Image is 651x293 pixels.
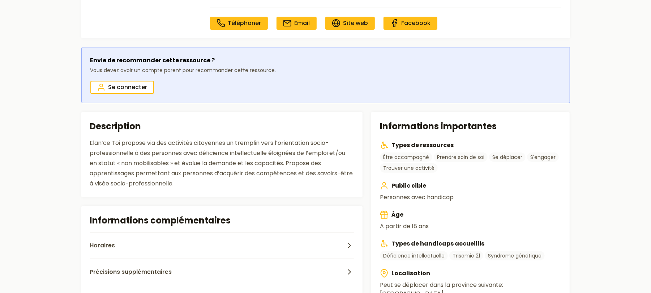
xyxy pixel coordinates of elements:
a: Email [277,17,317,30]
a: Trouver une activité [380,163,438,173]
span: Site web [343,19,368,27]
p: Vous devez avoir un compte parent pour recommander cette ressource. [90,66,276,75]
a: Site web [325,17,375,30]
p: Envie de recommander cette ressource ? [90,56,276,65]
a: Être accompagné [380,152,432,162]
button: Horaires [90,232,354,259]
a: Se déplacer [489,152,526,162]
h3: Types de handicaps accueillis [380,239,561,248]
a: Syndrome génétique [485,251,545,260]
a: Prendre soin de soi [434,152,488,162]
a: Déficience intellectuelle [380,251,448,260]
a: Trisomie 21 [449,251,483,260]
h3: Localisation [380,269,561,278]
span: Téléphoner [228,19,261,27]
div: Elan’ce Toi propose via des activités citoyennes un tremplin vers l’orientation socio-professionn... [90,138,354,189]
p: A partir de 18 ans [380,222,561,231]
a: Se connecter [90,81,154,94]
span: Précisions supplémentaires [90,268,172,276]
h3: Public cible [380,181,561,190]
span: Se connecter [108,83,147,92]
h3: Types de ressources [380,141,561,150]
span: Email [295,19,310,27]
h2: Informations importantes [380,121,561,132]
h2: Description [90,121,354,132]
button: Précisions supplémentaires [90,259,354,285]
a: Téléphoner [210,17,268,30]
span: Facebook [402,19,431,27]
h2: Informations complémentaires [90,215,354,226]
h3: Âge [380,210,561,219]
a: S'engager [527,152,559,162]
a: Facebook [384,17,437,30]
p: Personnes avec handicap [380,193,561,202]
span: Horaires [90,241,115,250]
